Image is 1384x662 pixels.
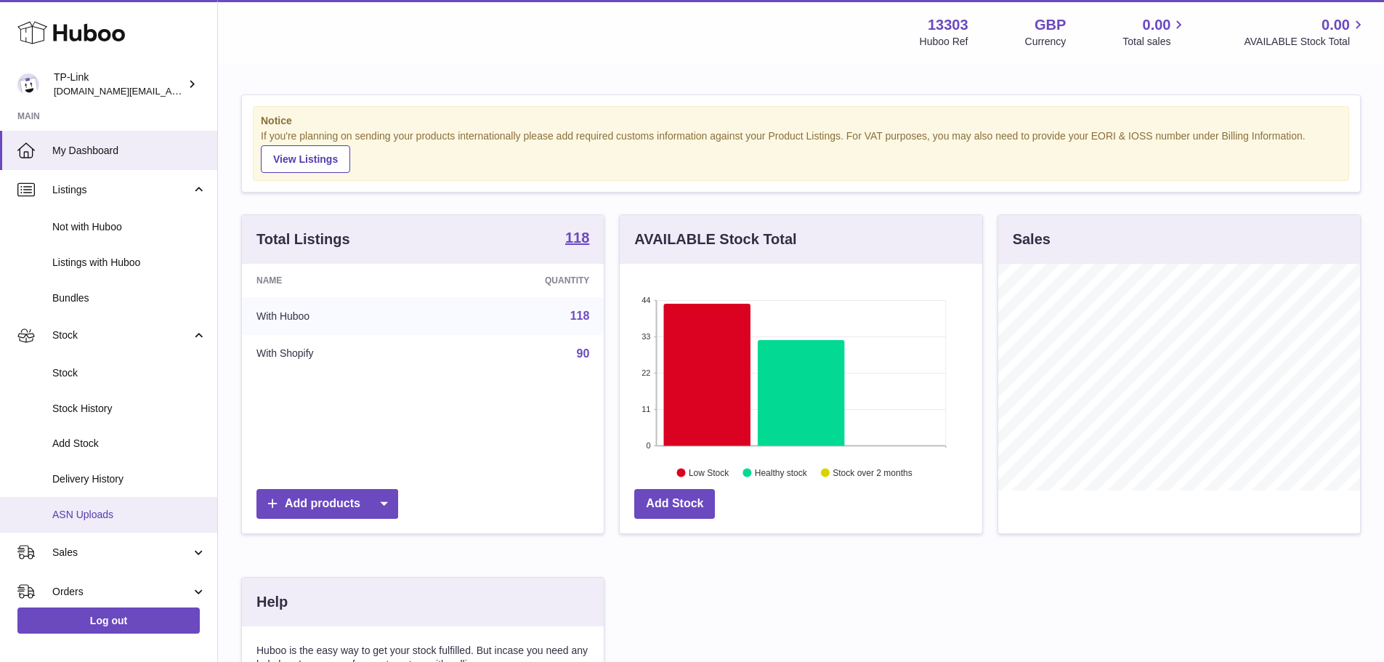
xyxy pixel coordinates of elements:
[52,328,191,342] span: Stock
[52,144,206,158] span: My Dashboard
[833,467,912,477] text: Stock over 2 months
[1122,35,1187,49] span: Total sales
[1025,35,1067,49] div: Currency
[1322,15,1350,35] span: 0.00
[577,347,590,360] a: 90
[52,585,191,599] span: Orders
[1244,15,1367,49] a: 0.00 AVAILABLE Stock Total
[242,335,437,373] td: With Shopify
[689,467,729,477] text: Low Stock
[261,145,350,173] a: View Listings
[755,467,808,477] text: Healthy stock
[242,297,437,335] td: With Huboo
[52,508,206,522] span: ASN Uploads
[642,332,651,341] text: 33
[52,220,206,234] span: Not with Huboo
[565,230,589,248] a: 118
[928,15,968,35] strong: 13303
[920,35,968,49] div: Huboo Ref
[52,437,206,451] span: Add Stock
[52,472,206,486] span: Delivery History
[642,368,651,377] text: 22
[261,129,1341,173] div: If you're planning on sending your products internationally please add required customs informati...
[634,489,715,519] a: Add Stock
[1122,15,1187,49] a: 0.00 Total sales
[54,85,289,97] span: [DOMAIN_NAME][EMAIL_ADDRESS][DOMAIN_NAME]
[54,70,185,98] div: TP-Link
[437,264,604,297] th: Quantity
[642,296,651,304] text: 44
[256,592,288,612] h3: Help
[1035,15,1066,35] strong: GBP
[1244,35,1367,49] span: AVAILABLE Stock Total
[1143,15,1171,35] span: 0.00
[1013,230,1051,249] h3: Sales
[642,405,651,413] text: 11
[52,183,191,197] span: Listings
[570,310,590,322] a: 118
[17,73,39,95] img: purchase.uk@tp-link.com
[52,546,191,560] span: Sales
[17,607,200,634] a: Log out
[242,264,437,297] th: Name
[634,230,796,249] h3: AVAILABLE Stock Total
[261,114,1341,128] strong: Notice
[52,256,206,270] span: Listings with Huboo
[256,489,398,519] a: Add products
[565,230,589,245] strong: 118
[52,366,206,380] span: Stock
[52,291,206,305] span: Bundles
[52,402,206,416] span: Stock History
[256,230,350,249] h3: Total Listings
[647,441,651,450] text: 0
